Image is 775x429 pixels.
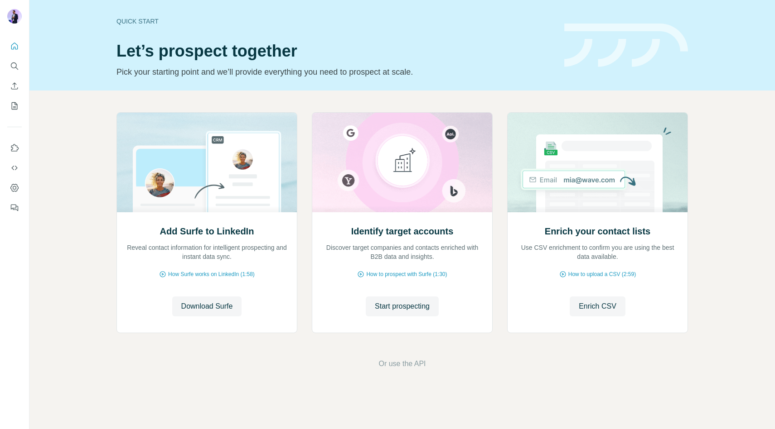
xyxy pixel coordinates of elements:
[366,270,447,278] span: How to prospect with Surfe (1:30)
[579,301,616,312] span: Enrich CSV
[351,225,454,238] h2: Identify target accounts
[7,140,22,156] button: Use Surfe on LinkedIn
[545,225,650,238] h2: Enrich your contact lists
[564,24,688,67] img: banner
[168,270,255,278] span: How Surfe works on LinkedIn (1:58)
[172,296,242,316] button: Download Surfe
[116,66,553,78] p: Pick your starting point and we’ll provide everything you need to prospect at scale.
[378,358,426,369] button: Or use the API
[181,301,233,312] span: Download Surfe
[7,98,22,114] button: My lists
[116,42,553,60] h1: Let’s prospect together
[517,243,678,261] p: Use CSV enrichment to confirm you are using the best data available.
[160,225,254,238] h2: Add Surfe to LinkedIn
[568,270,636,278] span: How to upload a CSV (2:59)
[507,113,688,212] img: Enrich your contact lists
[7,160,22,176] button: Use Surfe API
[116,113,297,212] img: Add Surfe to LinkedIn
[116,17,553,26] div: Quick start
[375,301,430,312] span: Start prospecting
[7,180,22,196] button: Dashboard
[570,296,625,316] button: Enrich CSV
[7,78,22,94] button: Enrich CSV
[7,38,22,54] button: Quick start
[312,113,493,212] img: Identify target accounts
[126,243,288,261] p: Reveal contact information for intelligent prospecting and instant data sync.
[7,200,22,216] button: Feedback
[7,9,22,24] img: Avatar
[321,243,483,261] p: Discover target companies and contacts enriched with B2B data and insights.
[366,296,439,316] button: Start prospecting
[7,58,22,74] button: Search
